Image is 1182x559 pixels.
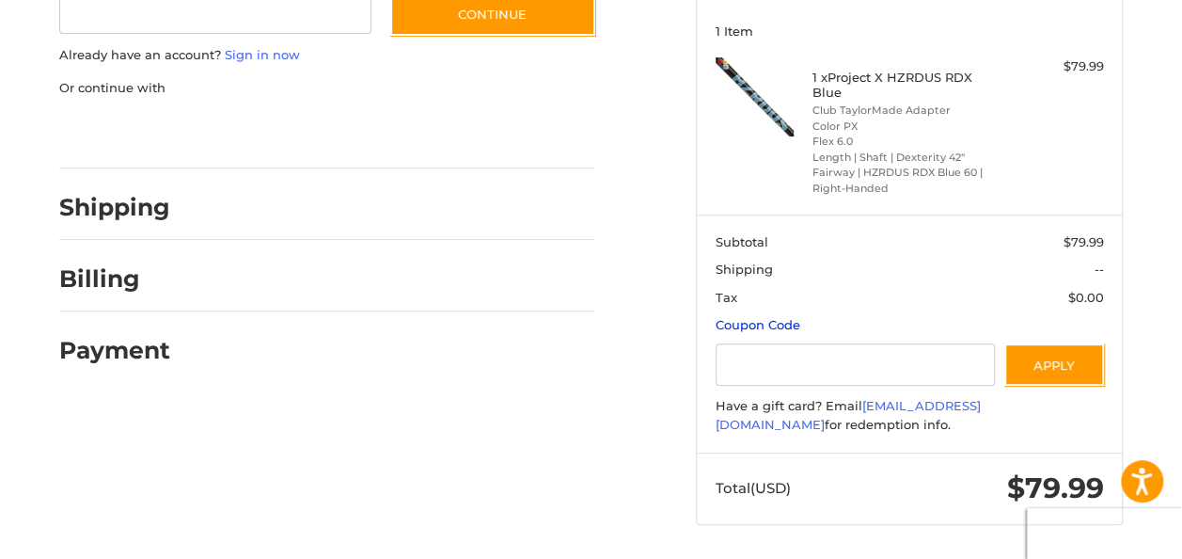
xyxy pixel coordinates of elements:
input: Gift Certificate or Coupon Code [716,343,996,386]
iframe: PayPal-paypal [54,116,195,150]
span: $79.99 [1007,471,1104,505]
li: Club TaylorMade Adapter [812,103,1002,119]
span: $0.00 [1068,290,1104,305]
iframe: PayPal-venmo [372,116,513,150]
h2: Shipping [59,193,170,222]
h2: Payment [59,336,170,365]
span: Shipping [716,262,773,277]
h4: 1 x Project X HZRDUS RDX Blue [812,70,1002,101]
div: $79.99 [1006,57,1103,76]
iframe: Google Customer Reviews [1027,508,1182,559]
p: Or continue with [59,79,594,98]
button: Apply [1004,343,1104,386]
a: [EMAIL_ADDRESS][DOMAIN_NAME] [716,398,981,432]
li: Length | Shaft | Dexterity 42" Fairway | HZRDUS RDX Blue 60 | Right-Handed [812,150,1002,197]
li: Color PX [812,119,1002,135]
span: -- [1095,262,1104,277]
span: Subtotal [716,234,768,249]
span: Tax [716,290,737,305]
iframe: PayPal-paylater [213,116,354,150]
span: Total (USD) [716,479,791,497]
li: Flex 6.0 [812,134,1002,150]
h2: Billing [59,264,169,294]
span: $79.99 [1064,234,1104,249]
div: Have a gift card? Email for redemption info. [716,397,1104,434]
a: Sign in now [225,47,300,62]
h3: 1 Item [716,24,1104,39]
p: Already have an account? [59,46,594,65]
a: Coupon Code [716,317,800,332]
